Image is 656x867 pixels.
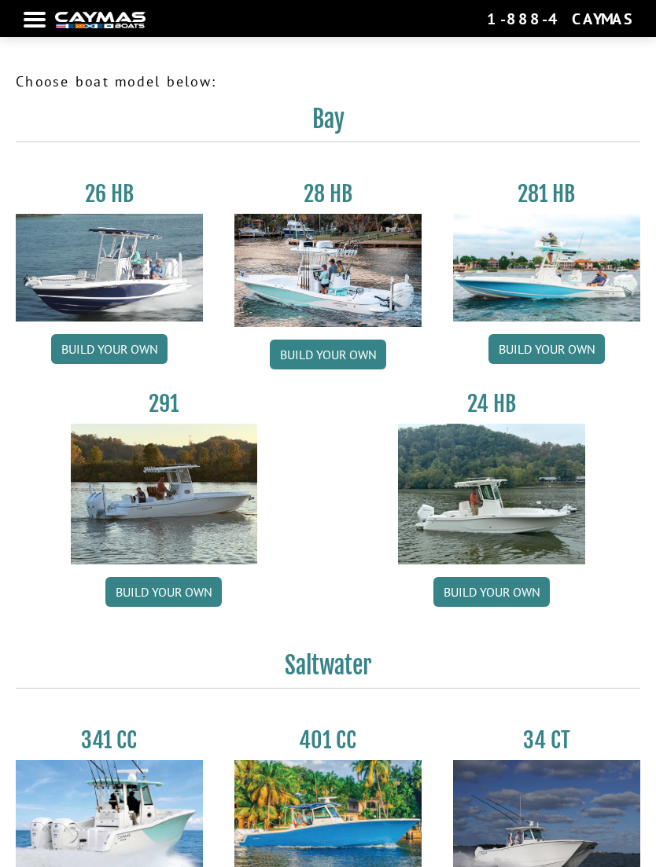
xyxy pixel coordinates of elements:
h2: Bay [16,105,640,142]
a: Build your own [270,340,386,369]
img: 291_Thumbnail.jpg [71,424,258,564]
img: 28-hb-twin.jpg [453,214,640,321]
p: Choose boat model below: [16,71,640,92]
img: 26_new_photo_resized.jpg [16,214,203,321]
h3: 28 HB [234,180,422,208]
h2: Saltwater [16,651,640,689]
h3: 281 HB [453,180,640,208]
h3: 24 HB [398,390,585,417]
h3: 26 HB [16,180,203,208]
h3: 401 CC [234,726,422,754]
h3: 341 CC [16,726,203,754]
a: Build your own [433,577,550,607]
img: 28_hb_thumbnail_for_caymas_connect.jpg [234,214,422,327]
a: Build your own [488,334,605,364]
h3: 291 [71,390,258,417]
h3: 34 CT [453,726,640,754]
img: white-logo-c9c8dbefe5ff5ceceb0f0178aa75bf4bb51f6bca0971e226c86eb53dfe498488.png [55,12,146,28]
a: Build your own [51,334,168,364]
img: 24_HB_thumbnail.jpg [398,424,585,564]
a: Build your own [105,577,222,607]
div: 1-888-4CAYMAS [487,9,632,29]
